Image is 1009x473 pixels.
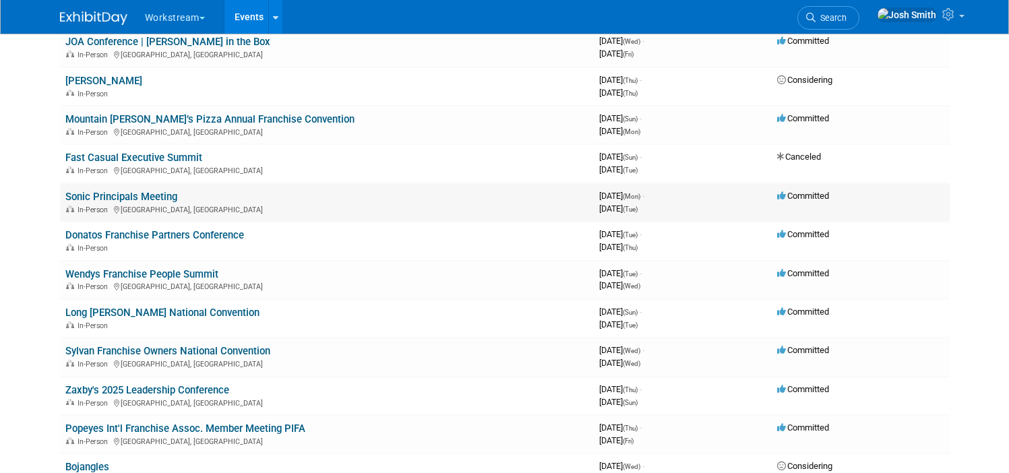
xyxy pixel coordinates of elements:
[60,11,127,25] img: ExhibitDay
[599,242,638,252] span: [DATE]
[640,152,642,162] span: -
[777,229,829,239] span: Committed
[78,206,112,214] span: In-Person
[65,384,229,396] a: Zaxby's 2025 Leadership Conference
[599,358,640,368] span: [DATE]
[599,461,644,471] span: [DATE]
[65,435,588,446] div: [GEOGRAPHIC_DATA], [GEOGRAPHIC_DATA]
[65,126,588,137] div: [GEOGRAPHIC_DATA], [GEOGRAPHIC_DATA]
[777,113,829,123] span: Committed
[623,38,640,45] span: (Wed)
[623,206,638,213] span: (Tue)
[65,307,259,319] a: Long [PERSON_NAME] National Convention
[65,164,588,175] div: [GEOGRAPHIC_DATA], [GEOGRAPHIC_DATA]
[65,229,244,241] a: Donatos Franchise Partners Conference
[66,282,74,289] img: In-Person Event
[65,203,588,214] div: [GEOGRAPHIC_DATA], [GEOGRAPHIC_DATA]
[599,229,642,239] span: [DATE]
[65,461,109,473] a: Bojangles
[78,51,112,59] span: In-Person
[65,345,270,357] a: Sylvan Franchise Owners National Convention
[877,7,937,22] img: Josh Smith
[623,231,638,239] span: (Tue)
[599,319,638,329] span: [DATE]
[65,49,588,59] div: [GEOGRAPHIC_DATA], [GEOGRAPHIC_DATA]
[797,6,859,30] a: Search
[66,321,74,328] img: In-Person Event
[65,358,588,369] div: [GEOGRAPHIC_DATA], [GEOGRAPHIC_DATA]
[623,166,638,174] span: (Tue)
[66,90,74,96] img: In-Person Event
[642,191,644,201] span: -
[640,307,642,317] span: -
[623,90,638,97] span: (Thu)
[777,345,829,355] span: Committed
[65,75,142,87] a: [PERSON_NAME]
[623,309,638,316] span: (Sun)
[78,321,112,330] span: In-Person
[599,36,644,46] span: [DATE]
[599,422,642,433] span: [DATE]
[623,77,638,84] span: (Thu)
[78,166,112,175] span: In-Person
[623,463,640,470] span: (Wed)
[777,152,821,162] span: Canceled
[623,193,640,200] span: (Mon)
[623,270,638,278] span: (Tue)
[777,461,832,471] span: Considering
[599,397,638,407] span: [DATE]
[599,191,644,201] span: [DATE]
[623,154,638,161] span: (Sun)
[623,244,638,251] span: (Thu)
[65,397,588,408] div: [GEOGRAPHIC_DATA], [GEOGRAPHIC_DATA]
[78,128,112,137] span: In-Person
[66,206,74,212] img: In-Person Event
[777,191,829,201] span: Committed
[78,360,112,369] span: In-Person
[599,75,642,85] span: [DATE]
[640,229,642,239] span: -
[623,51,634,58] span: (Fri)
[640,113,642,123] span: -
[66,437,74,444] img: In-Person Event
[623,399,638,406] span: (Sun)
[816,13,847,23] span: Search
[599,384,642,394] span: [DATE]
[78,244,112,253] span: In-Person
[599,268,642,278] span: [DATE]
[623,360,640,367] span: (Wed)
[640,422,642,433] span: -
[777,268,829,278] span: Committed
[777,36,829,46] span: Committed
[599,113,642,123] span: [DATE]
[642,36,644,46] span: -
[777,75,832,85] span: Considering
[642,461,644,471] span: -
[642,345,644,355] span: -
[599,435,634,445] span: [DATE]
[599,88,638,98] span: [DATE]
[65,422,305,435] a: Popeyes Int'l Franchise Assoc. Member Meeting PIFA
[599,126,640,136] span: [DATE]
[66,51,74,57] img: In-Person Event
[599,203,638,214] span: [DATE]
[66,244,74,251] img: In-Person Event
[599,307,642,317] span: [DATE]
[777,422,829,433] span: Committed
[623,386,638,393] span: (Thu)
[640,384,642,394] span: -
[623,128,640,135] span: (Mon)
[623,115,638,123] span: (Sun)
[78,437,112,446] span: In-Person
[78,282,112,291] span: In-Person
[623,437,634,445] span: (Fri)
[623,321,638,329] span: (Tue)
[599,49,634,59] span: [DATE]
[640,75,642,85] span: -
[623,282,640,290] span: (Wed)
[78,399,112,408] span: In-Person
[599,164,638,175] span: [DATE]
[66,128,74,135] img: In-Person Event
[65,191,177,203] a: Sonic Principals Meeting
[623,424,638,432] span: (Thu)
